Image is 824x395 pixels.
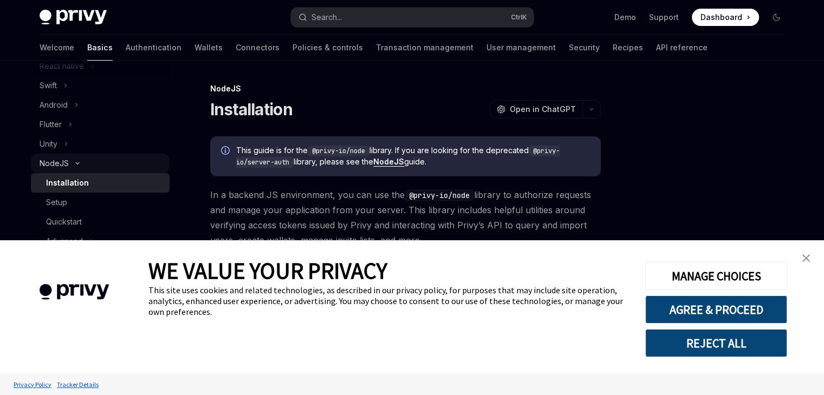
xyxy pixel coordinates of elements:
span: In a backend JS environment, you can use the library to authorize requests and manage your applic... [210,187,601,248]
code: @privy-io/server-auth [236,146,560,168]
div: Flutter [40,118,62,131]
span: Open in ChatGPT [510,104,576,115]
button: Toggle Advanced section [31,232,170,251]
a: Dashboard [692,9,759,26]
code: @privy-io/node [308,146,369,156]
button: MANAGE CHOICES [645,262,787,290]
div: Quickstart [46,215,82,228]
a: Privacy Policy [11,375,54,394]
a: Connectors [236,35,280,61]
img: dark logo [40,10,107,25]
button: Toggle dark mode [768,9,785,26]
a: Setup [31,193,170,212]
a: Quickstart [31,212,170,232]
div: NodeJS [40,157,69,170]
div: Installation [46,176,89,189]
div: Advanced [46,235,83,248]
button: Toggle Swift section [31,76,170,95]
div: Search... [312,11,342,24]
div: Swift [40,79,57,92]
img: close banner [802,254,810,262]
a: Authentication [126,35,181,61]
img: company logo [16,268,132,315]
a: User management [486,35,556,61]
a: API reference [656,35,708,61]
button: Toggle Unity section [31,134,170,154]
a: Transaction management [376,35,473,61]
div: Setup [46,196,67,209]
span: This guide is for the library. If you are looking for the deprecated library, please see the guide. [236,145,590,168]
a: Wallets [194,35,223,61]
code: @privy-io/node [405,189,474,201]
button: REJECT ALL [645,329,787,357]
button: Open search [291,8,534,27]
div: NodeJS [210,83,601,94]
a: Recipes [613,35,643,61]
h1: Installation [210,100,293,119]
div: This site uses cookies and related technologies, as described in our privacy policy, for purposes... [148,285,629,317]
a: Security [569,35,600,61]
a: Policies & controls [293,35,363,61]
button: Toggle Flutter section [31,115,170,134]
div: Android [40,98,68,111]
svg: Info [221,146,232,157]
a: Installation [31,173,170,193]
button: AGREE & PROCEED [645,295,787,324]
a: Tracker Details [54,375,101,394]
a: Demo [614,12,636,23]
span: WE VALUE YOUR PRIVACY [148,256,387,285]
button: Toggle Android section [31,95,170,115]
div: Unity [40,137,57,150]
span: Ctrl K [511,13,527,22]
a: Welcome [40,35,74,61]
button: Open in ChatGPT [490,100,582,119]
a: NodeJS [373,157,404,167]
button: Toggle NodeJS section [31,154,170,173]
span: Dashboard [700,12,742,23]
a: Basics [87,35,113,61]
a: close banner [795,247,817,269]
a: Support [649,12,679,23]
